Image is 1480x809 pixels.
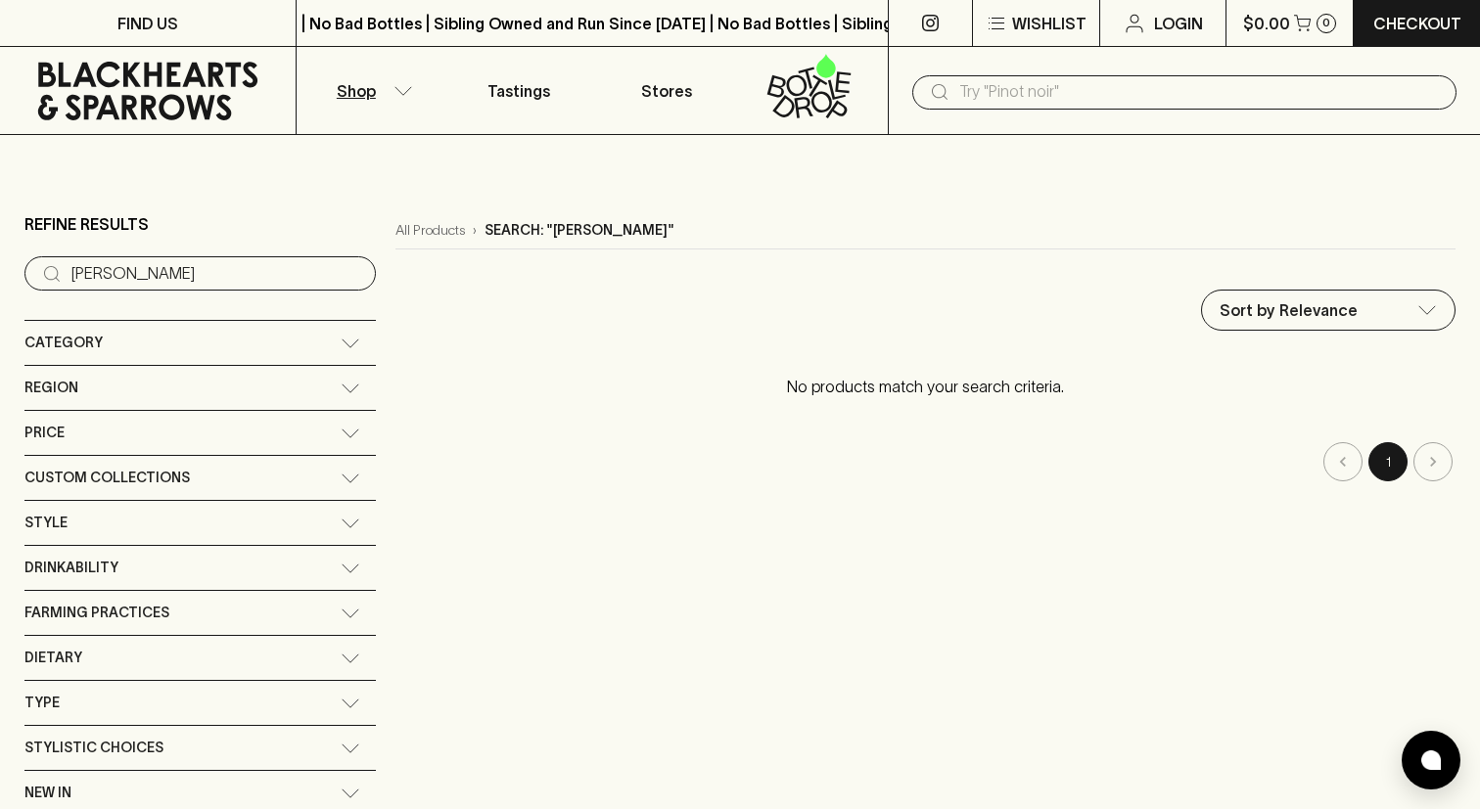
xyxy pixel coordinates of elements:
[395,220,465,241] a: All Products
[1373,12,1461,35] p: Checkout
[1243,12,1290,35] p: $0.00
[24,466,190,490] span: Custom Collections
[444,47,592,134] a: Tastings
[641,79,692,103] p: Stores
[24,601,169,625] span: Farming Practices
[24,556,118,580] span: Drinkability
[24,691,60,715] span: Type
[487,79,550,103] p: Tastings
[24,511,68,535] span: Style
[24,736,163,760] span: Stylistic Choices
[337,79,376,103] p: Shop
[24,636,376,680] div: Dietary
[1421,750,1441,770] img: bubble-icon
[1322,18,1330,28] p: 0
[297,47,444,134] button: Shop
[24,646,82,670] span: Dietary
[1220,298,1358,322] p: Sort by Relevance
[24,411,376,455] div: Price
[395,442,1456,481] nav: pagination navigation
[1154,12,1203,35] p: Login
[24,376,78,400] span: Region
[24,726,376,770] div: Stylistic Choices
[24,501,376,545] div: Style
[71,258,360,290] input: Try “Pinot noir”
[24,456,376,500] div: Custom Collections
[1202,291,1455,330] div: Sort by Relevance
[24,366,376,410] div: Region
[1012,12,1087,35] p: Wishlist
[395,355,1456,418] p: No products match your search criteria.
[24,781,71,805] span: New In
[24,546,376,590] div: Drinkability
[24,331,103,355] span: Category
[1368,442,1408,481] button: page 1
[24,321,376,365] div: Category
[592,47,740,134] a: Stores
[24,681,376,725] div: Type
[24,591,376,635] div: Farming Practices
[24,212,149,236] p: Refine Results
[485,220,674,241] p: Search: "[PERSON_NAME]"
[117,12,178,35] p: FIND US
[473,220,477,241] p: ›
[24,421,65,445] span: Price
[959,76,1441,108] input: Try "Pinot noir"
